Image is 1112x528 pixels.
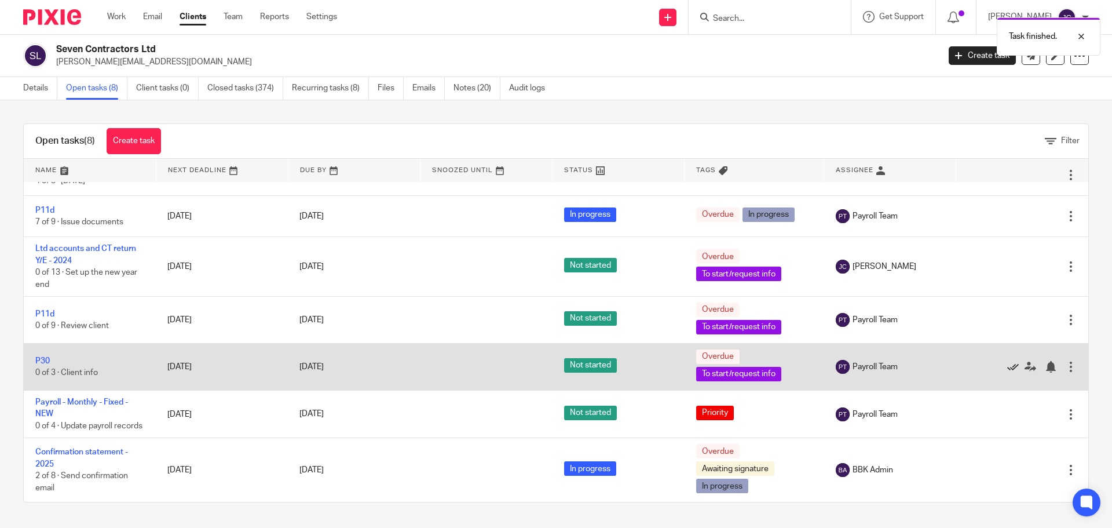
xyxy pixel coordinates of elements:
[299,212,324,220] span: [DATE]
[696,167,716,173] span: Tags
[564,406,617,420] span: Not started
[180,11,206,23] a: Clients
[35,357,50,365] a: P30
[299,466,324,474] span: [DATE]
[35,218,123,226] span: 7 of 9 · Issue documents
[35,135,95,147] h1: Open tasks
[56,56,931,68] p: [PERSON_NAME][EMAIL_ADDRESS][DOMAIN_NAME]
[564,207,616,222] span: In progress
[696,249,740,264] span: Overdue
[224,11,243,23] a: Team
[35,177,85,185] span: 4 of 8 · [DATE]
[853,261,916,272] span: [PERSON_NAME]
[1061,137,1080,145] span: Filter
[836,407,850,421] img: svg%3E
[156,297,288,344] td: [DATE]
[453,77,500,100] a: Notes (20)
[564,258,617,272] span: Not started
[949,46,1016,65] a: Create task
[836,360,850,374] img: svg%3E
[836,260,850,274] img: svg%3E
[299,363,324,371] span: [DATE]
[696,406,734,420] span: Priority
[696,349,740,364] span: Overdue
[292,77,369,100] a: Recurring tasks (8)
[432,167,493,173] span: Snoozed Until
[742,207,795,222] span: In progress
[156,438,288,502] td: [DATE]
[696,461,774,476] span: Awaiting signature
[156,195,288,236] td: [DATE]
[23,9,81,25] img: Pixie
[35,448,128,468] a: Confirmation statement - 2025
[35,245,136,264] a: Ltd accounts and CT return Y/E - 2024
[696,320,781,334] span: To start/request info
[260,11,289,23] a: Reports
[853,210,898,222] span: Payroll Team
[207,77,283,100] a: Closed tasks (374)
[35,206,54,214] a: P11d
[56,43,756,56] h2: Seven Contractors Ltd
[306,11,337,23] a: Settings
[299,316,324,324] span: [DATE]
[696,303,740,317] span: Overdue
[564,311,617,326] span: Not started
[853,314,898,326] span: Payroll Team
[35,268,137,289] span: 0 of 13 · Set up the new year end
[696,367,781,381] span: To start/request info
[696,479,748,493] span: In progress
[378,77,404,100] a: Files
[23,77,57,100] a: Details
[564,167,593,173] span: Status
[853,361,898,373] span: Payroll Team
[853,464,893,476] span: BBK Admin
[35,472,128,492] span: 2 of 8 · Send confirmation email
[696,207,740,222] span: Overdue
[35,310,54,318] a: P11d
[1009,31,1057,42] p: Task finished.
[23,43,47,68] img: svg%3E
[299,410,324,418] span: [DATE]
[564,358,617,373] span: Not started
[412,77,445,100] a: Emails
[299,263,324,271] span: [DATE]
[156,344,288,391] td: [DATE]
[1058,8,1076,27] img: svg%3E
[84,136,95,145] span: (8)
[564,461,616,476] span: In progress
[696,267,781,281] span: To start/request info
[836,463,850,477] img: svg%3E
[136,77,199,100] a: Client tasks (0)
[836,313,850,327] img: svg%3E
[35,369,98,377] span: 0 of 3 · Client info
[836,209,850,223] img: svg%3E
[696,444,740,458] span: Overdue
[107,128,161,154] a: Create task
[35,398,128,418] a: Payroll - Monthly - Fixed - NEW
[143,11,162,23] a: Email
[1007,361,1025,373] a: Mark as done
[509,77,554,100] a: Audit logs
[156,237,288,297] td: [DATE]
[35,322,109,330] span: 0 of 9 · Review client
[35,422,142,430] span: 0 of 4 · Update payroll records
[853,409,898,420] span: Payroll Team
[156,391,288,438] td: [DATE]
[107,11,126,23] a: Work
[66,77,127,100] a: Open tasks (8)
